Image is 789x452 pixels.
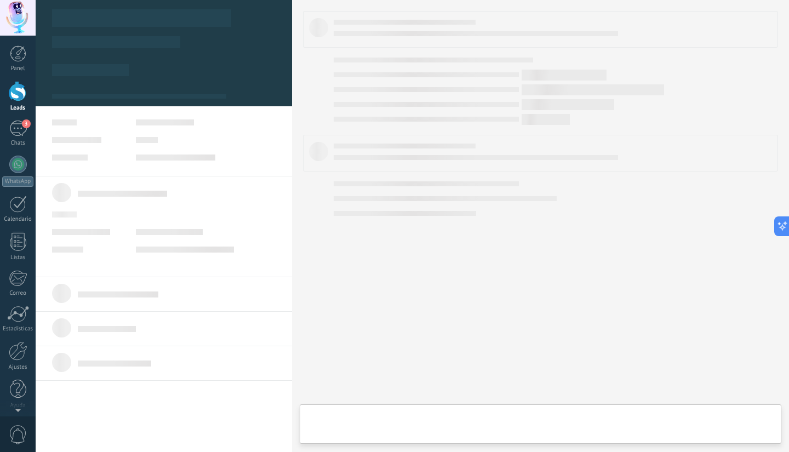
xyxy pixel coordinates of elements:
div: Leads [2,105,34,112]
div: WhatsApp [2,176,33,187]
div: Listas [2,254,34,261]
div: Panel [2,65,34,72]
div: Estadísticas [2,325,34,333]
div: Chats [2,140,34,147]
div: Correo [2,290,34,297]
div: Calendario [2,216,34,223]
span: 3 [22,119,31,128]
div: Ajustes [2,364,34,371]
